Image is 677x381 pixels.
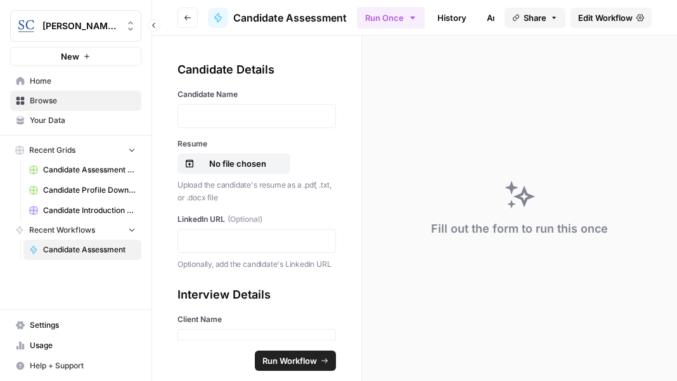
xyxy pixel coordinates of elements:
span: [PERSON_NAME] [GEOGRAPHIC_DATA] [42,20,119,32]
a: Settings [10,315,141,335]
a: Usage [10,335,141,356]
span: Usage [30,340,136,351]
span: Candidate Assessment Download Sheet [43,164,136,176]
a: Candidate Assessment [208,8,347,28]
a: Home [10,71,141,91]
p: Optionally, add the candidate's Linkedin URL [177,258,336,271]
label: Client Name [177,314,336,325]
span: Your Data [30,115,136,126]
a: Your Data [10,110,141,131]
span: Browse [30,95,136,107]
span: New [61,50,79,63]
a: Candidate Assessment [23,240,141,260]
span: Run Workflow [262,354,317,367]
span: Edit Workflow [578,11,633,24]
button: Recent Workflows [10,221,141,240]
span: Recent Workflows [29,224,95,236]
p: Upload the candidate's resume as a .pdf, .txt, or .docx file [177,179,336,203]
button: New [10,47,141,66]
a: Analytics [479,8,531,28]
span: Candidate Profile Download Sheet [43,184,136,196]
span: Settings [30,320,136,331]
label: LinkedIn URL [177,214,336,225]
button: Run Once [357,7,425,29]
span: Home [30,75,136,87]
div: Candidate Details [177,61,336,79]
label: Resume [177,138,336,150]
a: Browse [10,91,141,111]
span: Recent Grids [29,145,75,156]
span: Candidate Introduction Download Sheet [43,205,136,216]
a: History [430,8,474,28]
span: Candidate Assessment [233,10,347,25]
span: (Optional) [228,214,262,225]
button: Run Workflow [255,351,336,371]
div: Interview Details [177,286,336,304]
button: Workspace: Stanton Chase Nashville [10,10,141,42]
span: Help + Support [30,360,136,371]
p: No file chosen [197,157,278,170]
button: No file chosen [177,153,290,174]
img: Stanton Chase Nashville Logo [15,15,37,37]
button: Recent Grids [10,141,141,160]
span: Share [524,11,546,24]
label: Candidate Name [177,89,336,100]
a: Candidate Assessment Download Sheet [23,160,141,180]
button: Help + Support [10,356,141,376]
span: Candidate Assessment [43,244,136,255]
button: Share [505,8,565,28]
a: Candidate Profile Download Sheet [23,180,141,200]
a: Candidate Introduction Download Sheet [23,200,141,221]
div: Fill out the form to run this once [431,220,608,238]
a: Edit Workflow [571,8,652,28]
